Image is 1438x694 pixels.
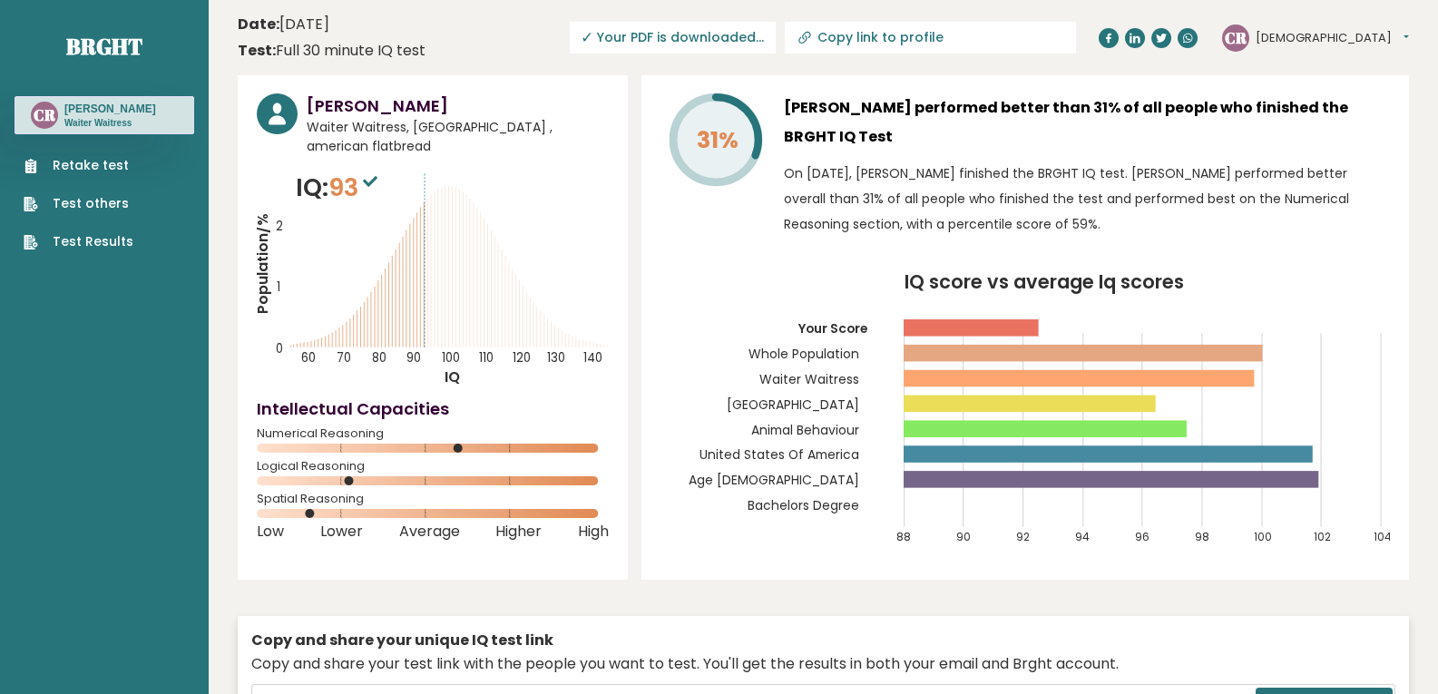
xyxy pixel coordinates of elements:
tspan: 110 [479,349,494,367]
b: Test: [238,40,276,61]
tspan: Your Score [797,319,867,337]
span: Spatial Reasoning [257,495,609,503]
tspan: 31% [697,124,739,156]
tspan: 92 [1016,530,1030,544]
tspan: IQ [445,367,461,387]
p: On [DATE], [PERSON_NAME] finished the BRGHT IQ test. [PERSON_NAME] performed better overall than ... [784,161,1390,237]
tspan: 90 [407,349,422,367]
span: Logical Reasoning [257,463,609,470]
tspan: 98 [1195,530,1209,544]
div: Copy and share your test link with the people you want to test. You'll get the results in both yo... [251,653,1395,675]
tspan: 102 [1314,530,1331,544]
span: Low [257,528,284,535]
tspan: 90 [956,530,971,544]
p: IQ: [296,170,382,206]
span: Average [399,528,460,535]
tspan: Animal Behaviour [751,420,859,438]
tspan: 104 [1374,530,1392,544]
tspan: 80 [372,349,386,367]
span: ✓ [581,26,593,49]
b: Date: [238,14,279,34]
tspan: 140 [583,349,602,367]
tspan: 94 [1075,530,1090,544]
tspan: United States Of America [699,445,859,464]
h3: [PERSON_NAME] [307,93,609,118]
tspan: [GEOGRAPHIC_DATA] [727,396,859,414]
tspan: 96 [1135,530,1149,544]
tspan: IQ score vs average Iq scores [905,269,1184,295]
button: [DEMOGRAPHIC_DATA] [1256,29,1409,47]
tspan: Age [DEMOGRAPHIC_DATA] [689,471,859,489]
text: CR [1225,26,1247,47]
h3: [PERSON_NAME] performed better than 31% of all people who finished the BRGHT IQ Test [784,93,1390,152]
tspan: 60 [301,349,316,367]
div: Full 30 minute IQ test [238,40,426,62]
time: [DATE] [238,14,329,35]
span: Higher [495,528,542,535]
span: Waiter Waitress, [GEOGRAPHIC_DATA] , american flatbread [307,118,609,156]
tspan: Population/% [252,213,273,314]
tspan: 130 [548,349,566,367]
a: Brght [66,32,142,61]
tspan: Whole Population [748,345,859,363]
span: Your PDF is downloaded... [570,22,776,54]
tspan: 100 [1254,530,1272,544]
tspan: 88 [896,530,911,544]
span: Lower [320,528,363,535]
h3: [PERSON_NAME] [64,102,156,116]
a: Test others [24,194,133,213]
tspan: 2 [276,218,283,235]
a: Retake test [24,156,133,175]
span: Numerical Reasoning [257,430,609,437]
h4: Intellectual Capacities [257,396,609,421]
span: 93 [328,171,382,204]
tspan: 120 [514,349,532,367]
text: CR [34,104,56,125]
p: Waiter Waitress [64,117,156,130]
tspan: Waiter Waitress [759,370,859,388]
a: Test Results [24,232,133,251]
tspan: 1 [277,279,280,296]
tspan: 70 [337,349,351,367]
tspan: 100 [443,349,461,367]
div: Copy and share your unique IQ test link [251,630,1395,651]
span: High [578,528,609,535]
tspan: 0 [276,340,283,357]
tspan: Bachelors Degree [748,496,859,514]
